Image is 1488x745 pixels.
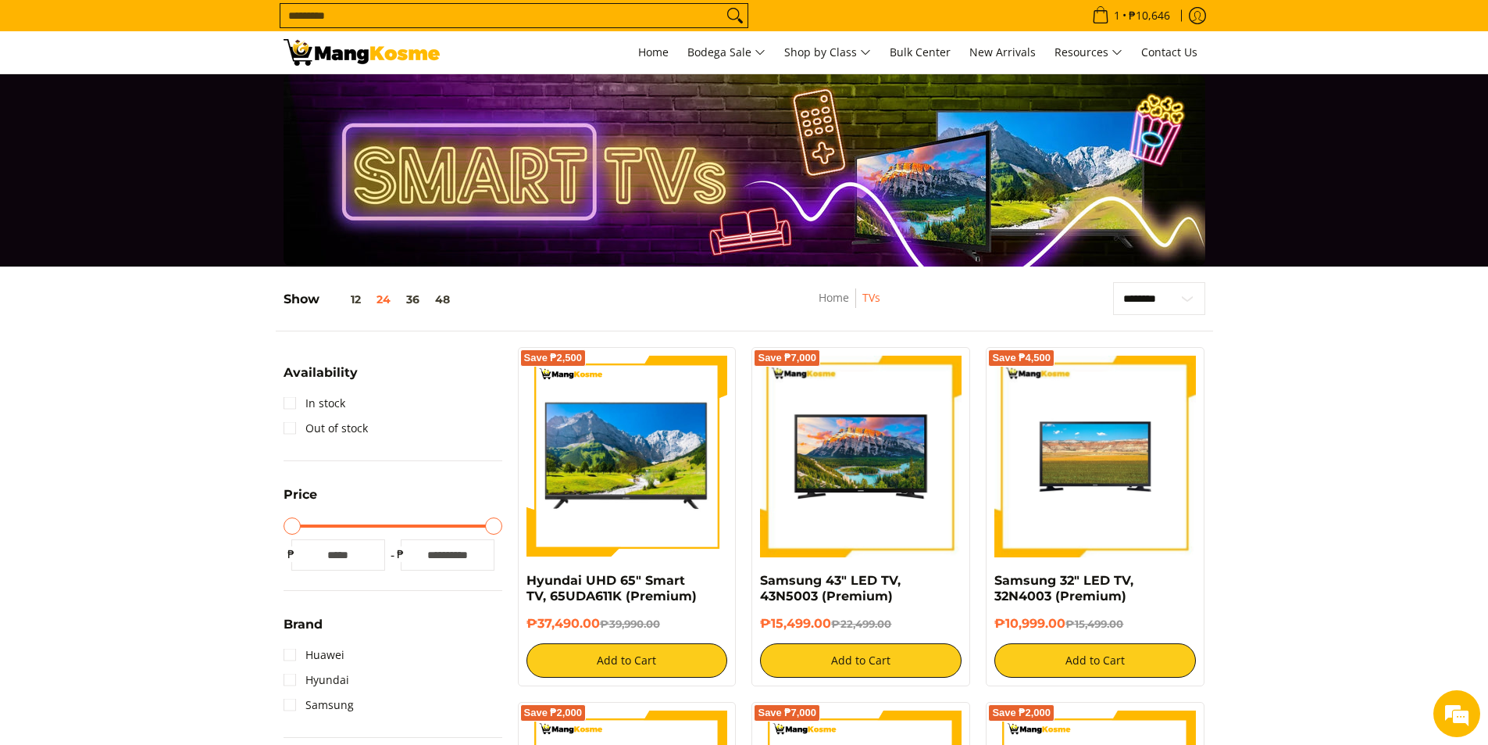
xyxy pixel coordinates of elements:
span: • [1087,7,1175,24]
span: ₱ [284,546,299,562]
h6: ₱15,499.00 [760,616,962,632]
a: Bodega Sale [680,31,773,73]
a: Samsung 32" LED TV, 32N4003 (Premium) [994,573,1133,604]
button: Add to Cart [994,643,1196,678]
span: ₱ [393,546,409,562]
span: Price [284,489,317,501]
del: ₱39,990.00 [600,618,660,630]
span: Save ₱7,000 [758,353,816,363]
del: ₱22,499.00 [831,618,891,630]
a: Home [630,31,676,73]
span: Save ₱2,000 [992,708,1051,718]
img: TVs - Premium Television Brands l Mang Kosme [284,39,440,66]
span: New Arrivals [969,45,1036,59]
a: Hyundai [284,668,349,693]
button: 48 [427,293,458,306]
span: Save ₱2,500 [524,353,583,363]
a: Huawei [284,643,344,668]
nav: Breadcrumbs [730,288,969,324]
button: 12 [319,293,369,306]
summary: Open [284,367,358,391]
a: New Arrivals [962,31,1044,73]
summary: Open [284,618,323,643]
span: Bulk Center [890,45,951,59]
del: ₱15,499.00 [1065,618,1123,630]
a: In stock [284,391,345,416]
span: Home [638,45,669,59]
summary: Open [284,489,317,513]
button: 24 [369,293,398,306]
a: Hyundai UHD 65" Smart TV, 65UDA611K (Premium) [526,573,697,604]
img: samsung-32-inch-led-tv-full-view-mang-kosme [994,356,1196,557]
button: Add to Cart [526,643,728,678]
nav: Main Menu [455,31,1205,73]
span: ₱10,646 [1126,10,1172,21]
a: TVs [862,290,880,305]
span: 1 [1112,10,1122,21]
span: Availability [284,367,358,379]
a: Contact Us [1133,31,1205,73]
span: Bodega Sale [687,43,765,63]
a: Bulk Center [882,31,958,73]
button: Search [723,4,748,27]
h6: ₱10,999.00 [994,616,1196,632]
a: Home [819,290,849,305]
button: Add to Cart [760,643,962,678]
a: Samsung 43" LED TV, 43N5003 (Premium) [760,573,901,604]
img: Hyundai UHD 65" Smart TV, 65UDA611K (Premium) [526,356,728,557]
button: 36 [398,293,427,306]
span: Contact Us [1141,45,1197,59]
a: Shop by Class [776,31,879,73]
span: Shop by Class [784,43,871,63]
a: Out of stock [284,416,368,441]
span: Resources [1054,43,1122,63]
span: Save ₱4,500 [992,353,1051,363]
h5: Show [284,292,458,307]
a: Samsung [284,693,354,718]
a: Resources [1047,31,1130,73]
span: Brand [284,618,323,631]
img: samsung-43-inch-led-tv-full-view- mang-kosme [760,356,962,557]
span: Save ₱7,000 [758,708,816,718]
span: Save ₱2,000 [524,708,583,718]
h6: ₱37,490.00 [526,616,728,632]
